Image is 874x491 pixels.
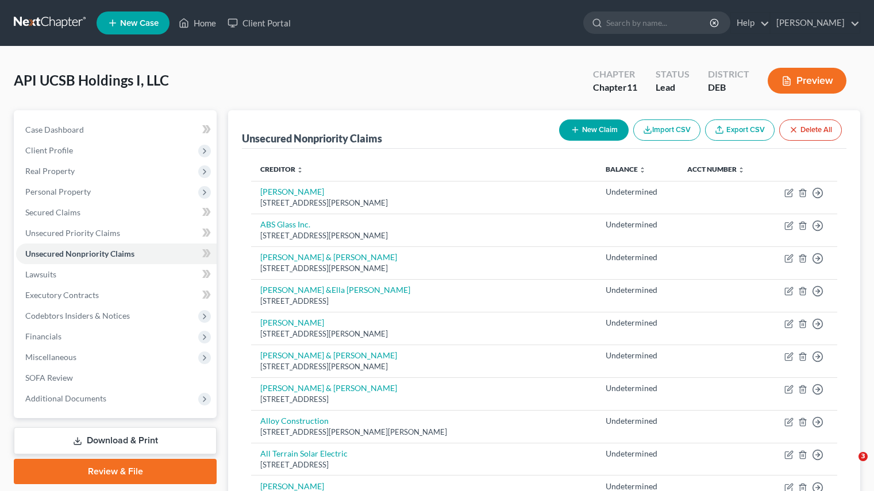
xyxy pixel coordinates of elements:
div: Lead [656,81,690,94]
span: Real Property [25,166,75,176]
span: Lawsuits [25,269,56,279]
div: Undetermined [606,252,668,263]
a: Executory Contracts [16,285,217,306]
div: Chapter [593,81,637,94]
a: Case Dashboard [16,119,217,140]
div: Undetermined [606,186,668,198]
a: Balance unfold_more [606,165,646,173]
span: Case Dashboard [25,125,84,134]
div: [STREET_ADDRESS][PERSON_NAME] [260,328,587,339]
div: Undetermined [606,382,668,394]
div: Undetermined [606,284,668,296]
a: Download & Print [14,427,217,454]
div: [STREET_ADDRESS] [260,296,587,307]
iframe: Intercom live chat [835,452,863,480]
div: [STREET_ADDRESS][PERSON_NAME] [260,263,587,274]
div: [STREET_ADDRESS][PERSON_NAME] [260,361,587,372]
a: Review & File [14,459,217,484]
a: ABS Glass Inc. [260,219,310,229]
span: SOFA Review [25,373,73,382]
div: [STREET_ADDRESS] [260,459,587,470]
a: Help [731,13,769,33]
a: [PERSON_NAME] & [PERSON_NAME] [260,252,397,262]
div: [STREET_ADDRESS][PERSON_NAME] [260,198,587,208]
a: Secured Claims [16,202,217,223]
i: unfold_more [639,167,646,173]
div: DEB [708,81,749,94]
div: Undetermined [606,448,668,459]
span: Codebtors Insiders & Notices [25,311,130,320]
a: SOFA Review [16,368,217,388]
span: Miscellaneous [25,352,76,362]
div: Undetermined [606,219,668,230]
a: [PERSON_NAME] [260,187,324,196]
a: [PERSON_NAME] [260,481,324,491]
span: API UCSB Holdings I, LLC [14,72,169,88]
div: Undetermined [606,317,668,328]
a: Alloy Construction [260,416,329,426]
span: Financials [25,331,61,341]
div: [STREET_ADDRESS][PERSON_NAME] [260,230,587,241]
a: Lawsuits [16,264,217,285]
a: [PERSON_NAME] & [PERSON_NAME] [260,383,397,393]
span: Executory Contracts [25,290,99,300]
div: Unsecured Nonpriority Claims [242,132,382,145]
a: [PERSON_NAME] &Ella [PERSON_NAME] [260,285,410,295]
span: Secured Claims [25,207,80,217]
span: Unsecured Nonpriority Claims [25,249,134,258]
span: Unsecured Priority Claims [25,228,120,238]
a: Creditor unfold_more [260,165,303,173]
a: [PERSON_NAME] & [PERSON_NAME] [260,350,397,360]
div: Status [656,68,690,81]
a: Acct Number unfold_more [687,165,745,173]
a: All Terrain Solar Electric [260,449,348,458]
div: [STREET_ADDRESS] [260,394,587,405]
button: Import CSV [633,119,700,141]
a: Home [173,13,222,33]
i: unfold_more [297,167,303,173]
a: Unsecured Nonpriority Claims [16,243,217,264]
span: 11 [627,82,637,92]
div: [STREET_ADDRESS][PERSON_NAME][PERSON_NAME] [260,427,587,438]
span: Additional Documents [25,393,106,403]
div: Chapter [593,68,637,81]
i: unfold_more [738,167,745,173]
span: Client Profile [25,145,73,155]
span: New Case [120,19,159,28]
a: Export CSV [705,119,775,141]
div: Undetermined [606,350,668,361]
div: District [708,68,749,81]
a: Client Portal [222,13,297,33]
button: New Claim [559,119,629,141]
input: Search by name... [606,12,711,33]
button: Delete All [779,119,842,141]
div: Undetermined [606,415,668,427]
a: [PERSON_NAME] [771,13,860,33]
span: Personal Property [25,187,91,196]
a: [PERSON_NAME] [260,318,324,327]
button: Preview [768,68,846,94]
a: Unsecured Priority Claims [16,223,217,243]
span: 3 [858,452,868,461]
